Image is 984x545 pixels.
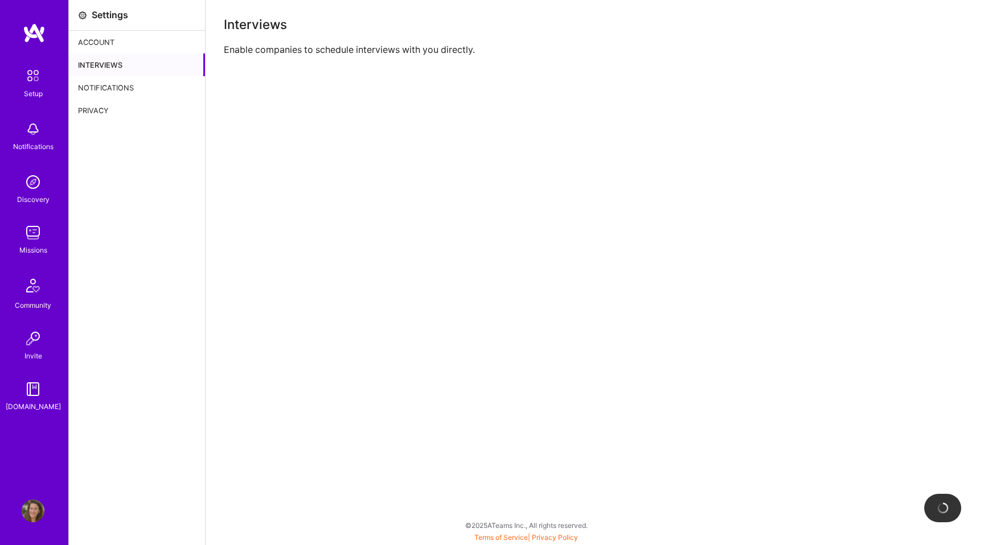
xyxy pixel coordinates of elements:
div: Notifications [13,141,54,152]
div: [DOMAIN_NAME] [6,401,61,412]
div: Missions [19,244,47,256]
img: logo [23,23,46,43]
img: Invite [22,327,44,350]
div: © 2025 ATeams Inc., All rights reserved. [68,511,984,539]
div: Setup [24,88,43,100]
i: icon Settings [78,11,87,20]
img: setup [21,64,45,88]
div: Privacy [69,99,205,122]
div: Interviews [69,53,205,76]
a: Terms of Service [474,533,528,542]
img: discovery [22,171,44,193]
img: User Avatar [22,499,44,522]
div: Discovery [17,193,50,205]
div: Invite [24,350,42,362]
div: Community [15,299,51,311]
img: guide book [22,378,44,401]
div: Settings [92,9,128,21]
a: User Avatar [19,499,47,522]
div: Interviews [224,18,966,30]
img: Community [19,272,47,299]
span: | [474,533,578,542]
div: Enable companies to schedule interviews with you directly. [224,44,966,56]
div: Notifications [69,76,205,99]
img: loading [934,500,950,516]
img: teamwork [22,221,44,244]
img: bell [22,118,44,141]
div: Account [69,31,205,53]
a: Privacy Policy [532,533,578,542]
